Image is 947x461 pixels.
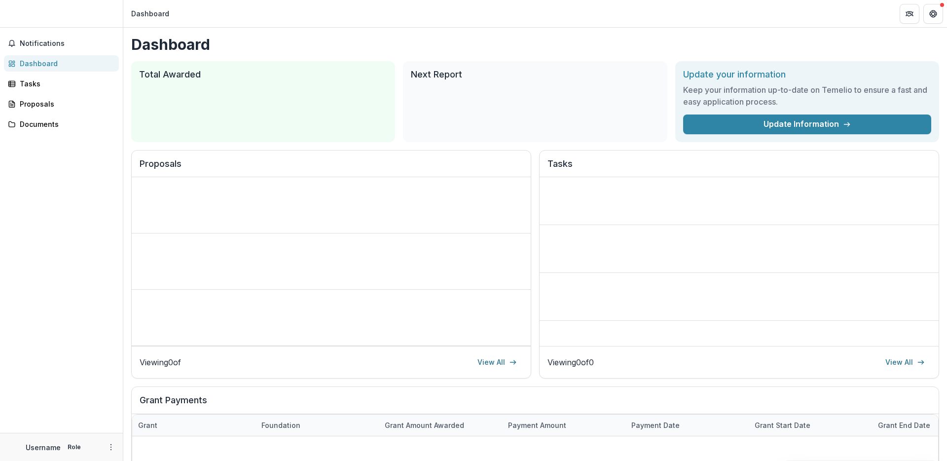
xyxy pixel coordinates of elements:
p: Role [65,443,84,452]
a: View All [879,354,931,370]
a: Documents [4,116,119,132]
a: View All [472,354,523,370]
a: Proposals [4,96,119,112]
div: Dashboard [131,8,169,19]
button: Partners [900,4,919,24]
nav: breadcrumb [127,6,173,21]
p: Username [26,442,61,453]
div: Tasks [20,78,111,89]
div: Documents [20,119,111,129]
h2: Total Awarded [139,69,387,80]
h2: Update your information [683,69,931,80]
h2: Grant Payments [140,395,931,414]
div: Proposals [20,99,111,109]
button: Notifications [4,36,119,51]
h2: Proposals [140,158,523,177]
a: Update Information [683,115,931,134]
p: Viewing 0 of [140,356,181,368]
span: Notifications [20,39,115,48]
a: Dashboard [4,55,119,72]
p: Viewing 0 of 0 [547,356,594,368]
a: Tasks [4,76,119,92]
button: Get Help [923,4,943,24]
h3: Keep your information up-to-date on Temelio to ensure a fast and easy application process. [683,84,931,108]
button: More [105,441,117,453]
h1: Dashboard [131,36,939,53]
div: Dashboard [20,58,111,69]
h2: Next Report [411,69,659,80]
h2: Tasks [547,158,931,177]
